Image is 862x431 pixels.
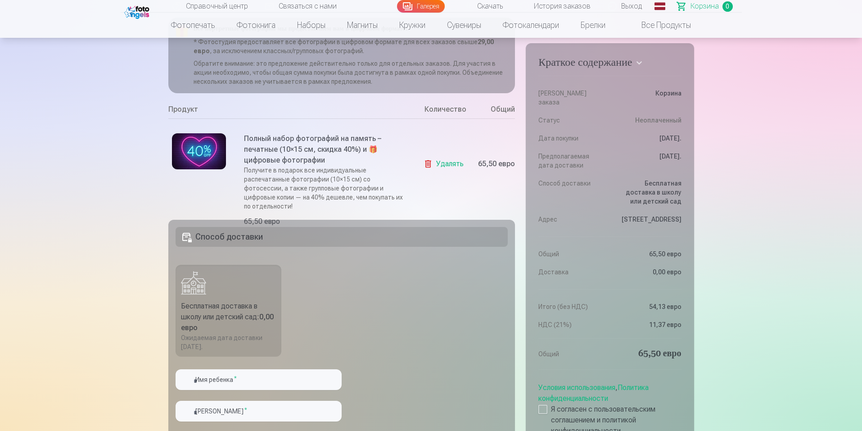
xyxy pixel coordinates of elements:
[194,60,503,85] font: Обратите внимание: это предложение действительно только для отдельных заказов. Для участия в акци...
[436,159,464,168] font: Удалять
[726,3,729,10] font: 0
[538,180,591,187] font: Способ доставки
[621,2,642,10] font: Выход
[226,13,286,38] a: Фотокнига
[424,105,466,113] font: Количество
[635,117,681,124] font: Неоплаченный
[615,383,618,392] font: ,
[538,56,681,72] button: Краткое содержание
[160,13,226,38] a: Фотопечать
[538,58,632,68] font: Краткое содержание
[436,13,492,38] a: Сувениры
[168,105,198,113] font: Продукт
[649,250,681,258] font: 65,50 евро
[244,134,381,164] font: Полный набор фотографий на память – печатные (10×15 см, скидка 40%) и 🎁 цифровые фотографии
[538,250,559,258] font: Общий
[659,135,681,142] font: [DATE].
[538,321,572,328] font: НДС (21%)
[659,153,681,160] font: [DATE].
[626,180,681,205] font: Бесплатная доставка в школу или детский сад
[616,13,702,38] a: Все продукты
[538,153,589,169] font: Предполагаемая дата доставки
[477,2,503,10] font: Скачать
[347,20,378,30] font: Магниты
[638,349,681,358] font: 65,50 евро
[195,232,263,241] font: Способ доставки
[622,216,681,223] font: [STREET_ADDRESS]
[538,216,557,223] font: Адрес
[186,2,248,10] font: Справочный центр
[534,2,591,10] font: История заказов
[538,268,569,276] font: Доставка
[649,321,681,328] font: 11,37 евро
[297,20,325,30] font: Наборы
[538,90,587,106] font: [PERSON_NAME] заказа
[388,13,436,38] a: Кружки
[417,3,439,10] font: Галерея
[492,13,570,38] a: Фотокалендари
[257,313,259,321] font: :
[172,133,226,169] img: Полный набор фотографий на память – печатные (10×15 см, скидка 40%) и 🎁 цифровые фотографии
[655,90,681,97] font: Корзина
[491,105,515,113] font: Общий
[538,383,615,392] a: Условия использования
[244,167,403,210] font: Получите в подарок все индивидуальные распечатанные фотографии (10×15 см) со фотосессии, а также ...
[399,20,425,30] font: Кружки
[581,20,605,30] font: Брелки
[691,2,719,10] font: Корзина
[447,20,481,30] font: Сувениры
[194,38,478,45] font: * Фотостудия предоставляет все фотографии в цифровом формате для всех заказов свыше
[653,268,681,276] font: 0,00 евро
[237,20,275,30] font: Фотокнига
[538,303,588,310] font: Итого (без НДС)
[124,4,152,19] img: /fa1
[336,13,388,38] a: Магниты
[570,13,616,38] a: Брелки
[424,155,467,173] a: Удалять
[538,117,560,124] font: Статус
[286,13,336,38] a: Наборы
[279,2,337,10] font: Связаться с нами
[244,217,280,226] font: 65,50 евро
[171,20,215,30] font: Фотопечать
[641,20,691,30] font: Все продукты
[503,20,559,30] font: Фотокалендари
[210,47,364,54] font: , за исключением классных/групповых фотографий.
[649,303,681,310] font: 54,13 евро
[538,135,578,142] font: Дата покупки
[181,302,257,321] font: Бесплатная доставка в школу или детский сад
[538,350,559,358] font: Общий
[478,159,515,168] font: 65,50 евро
[181,334,262,350] font: Ожидаемая дата доставки [DATE].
